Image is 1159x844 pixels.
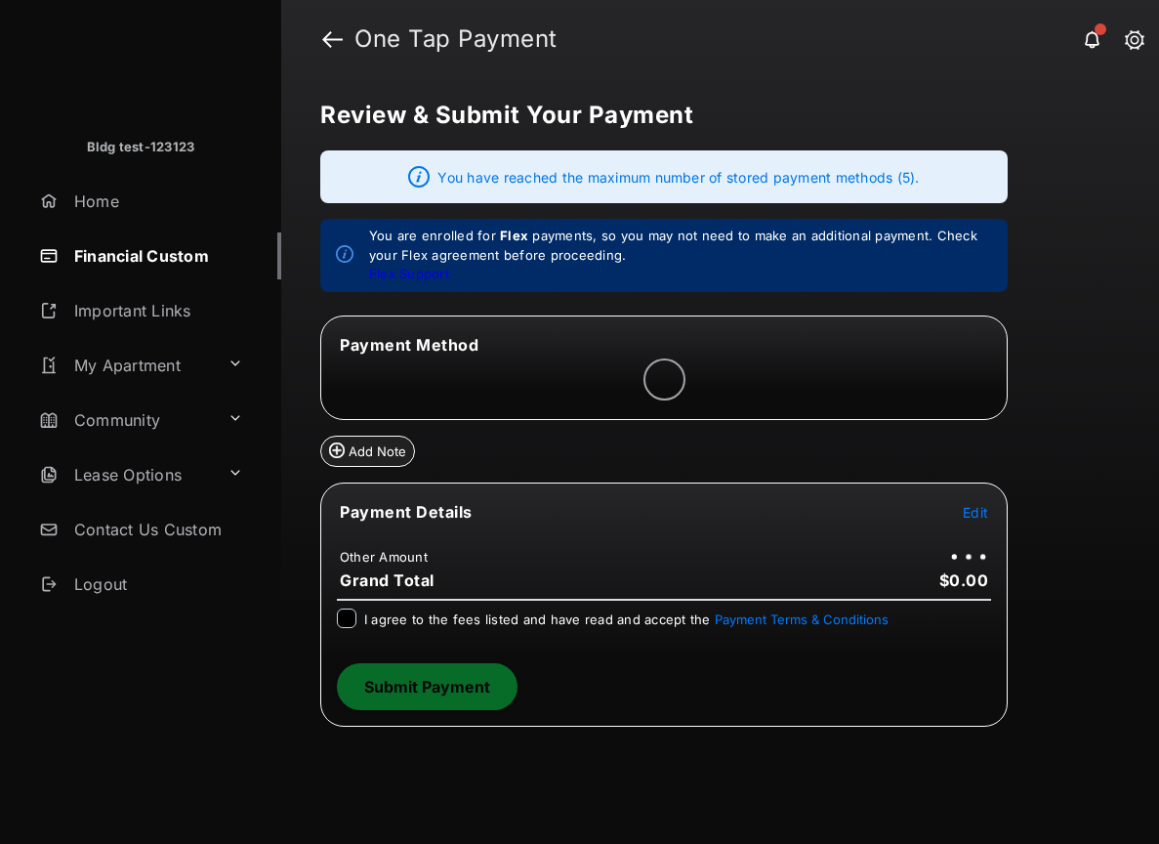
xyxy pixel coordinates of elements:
[320,436,415,467] button: Add Note
[31,342,220,389] a: My Apartment
[939,570,989,590] span: $0.00
[31,451,220,498] a: Lease Options
[320,150,1008,203] div: You have reached the maximum number of stored payment methods (5).
[364,612,889,627] span: I agree to the fees listed and have read and accept the
[337,663,517,710] button: Submit Payment
[339,548,429,566] td: Other Amount
[340,502,473,522] span: Payment Details
[87,138,195,157] p: Bldg test-123123
[31,287,251,334] a: Important Links
[31,178,281,225] a: Home
[963,502,988,522] button: Edit
[31,561,281,608] a: Logout
[354,27,558,51] strong: One Tap Payment
[320,104,1104,127] h5: Review & Submit Your Payment
[31,506,281,553] a: Contact Us Custom
[500,228,528,243] strong: Flex
[963,504,988,521] span: Edit
[31,397,220,443] a: Community
[340,570,435,590] span: Grand Total
[715,612,889,627] button: I agree to the fees listed and have read and accept the
[369,266,449,281] a: Flex Support
[31,232,281,279] a: Financial Custom
[369,227,992,284] em: You are enrolled for payments, so you may not need to make an additional payment. Check your Flex...
[340,335,478,355] span: Payment Method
